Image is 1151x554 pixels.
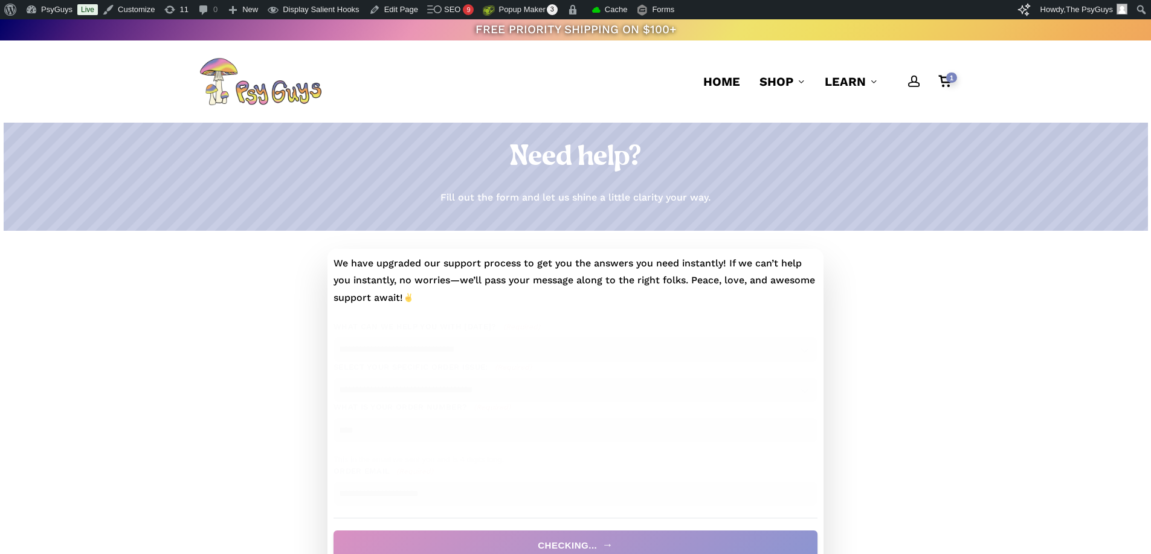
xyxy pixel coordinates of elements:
label: What can we help you with [DATE]? [334,321,817,332]
h1: Need help? [199,141,952,175]
p: We have upgraded our support process to get you the answers you need instantly! If we can’t help ... [334,255,817,307]
span: Shop [759,74,793,89]
label: Order Email [334,466,817,477]
a: Shop [759,73,805,90]
span: (Required) [473,402,511,413]
span: Learn [825,74,866,89]
a: Learn [825,73,878,90]
span: (Required) [502,322,540,332]
img: ✌️ [404,292,413,302]
span: 1 [946,72,957,83]
img: PsyGuys [199,57,321,106]
span: (Required) [494,362,532,373]
a: Cart [938,75,952,88]
span: The PsyGuys [1066,5,1113,14]
span: 3 [547,4,558,15]
p: Fill out the form and let us shine a little clarity your way. [440,189,711,207]
div: 9 [463,4,474,15]
a: Home [703,73,740,90]
span: Home [703,74,740,89]
nav: Main Menu [694,40,952,123]
label: Select your specific order issue: [334,362,817,373]
a: Live [77,4,98,15]
span: (Required) [396,466,434,477]
label: What is your order number? [334,402,817,413]
div: This in the email we sent you and is 4 digits long. [334,446,817,466]
img: Avatar photo [1117,4,1127,14]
